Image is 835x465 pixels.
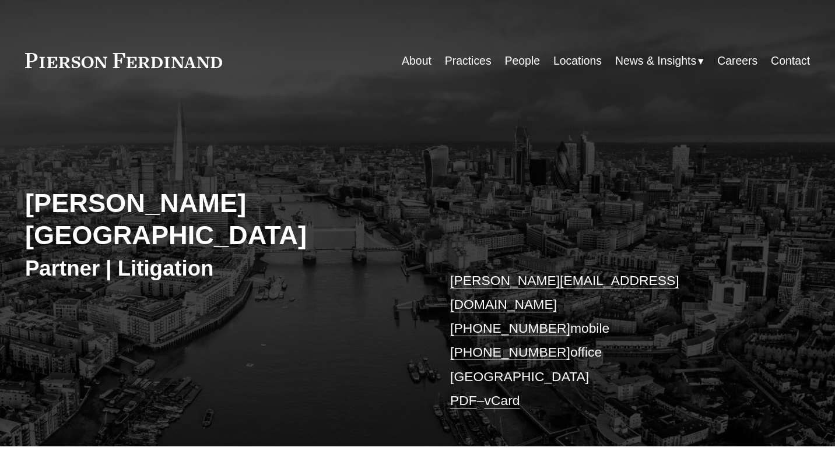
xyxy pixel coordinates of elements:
a: About [402,50,431,72]
a: [PERSON_NAME][EMAIL_ADDRESS][DOMAIN_NAME] [450,273,679,312]
h3: Partner | Litigation [25,255,417,281]
a: vCard [485,393,520,408]
span: News & Insights [615,51,696,71]
a: [PHONE_NUMBER] [450,320,570,336]
a: Locations [553,50,602,72]
a: PDF [450,393,477,408]
h2: [PERSON_NAME][GEOGRAPHIC_DATA] [25,188,417,252]
a: folder dropdown [615,50,704,72]
p: mobile office [GEOGRAPHIC_DATA] – [450,269,777,413]
a: [PHONE_NUMBER] [450,344,570,360]
a: People [505,50,540,72]
a: Practices [445,50,492,72]
a: Careers [717,50,757,72]
a: Contact [771,50,810,72]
